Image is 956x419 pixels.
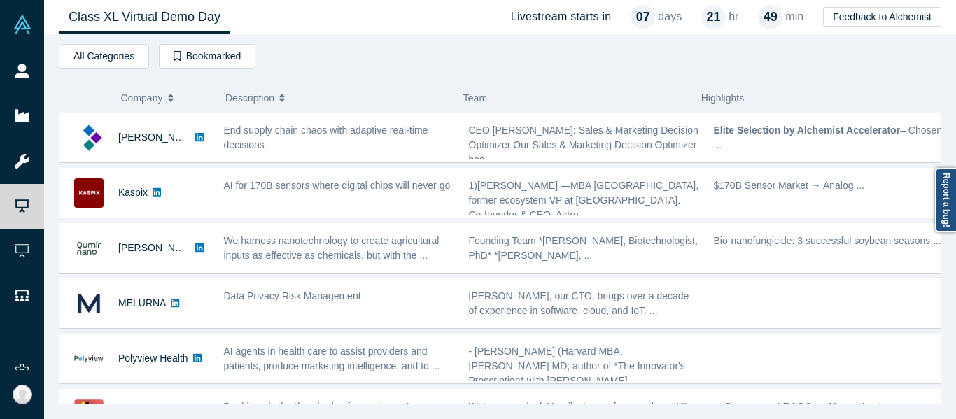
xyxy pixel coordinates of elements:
span: Team [463,92,487,104]
a: [PERSON_NAME] [118,242,199,253]
span: AI for 170B sensors where digital chips will never go [224,180,451,191]
p: days [658,8,682,25]
strong: One-prompt RAGOps AI agent [724,401,865,412]
button: Bookmarked [159,44,255,69]
span: End supply chain chaos with adaptive real-time decisions [224,125,428,150]
span: 1)[PERSON_NAME] —MBA [GEOGRAPHIC_DATA], former ecosystem VP at [GEOGRAPHIC_DATA]. Co-founder & CE... [469,180,699,220]
button: Feedback to Alchemist [823,7,941,27]
img: Qumir Nano's Logo [74,234,104,263]
img: Kaspix's Logo [74,178,104,208]
p: hr [729,8,738,25]
p: Bio-nanofungicide: 3 successful soybean seasons ... [714,234,944,248]
span: Highlights [701,92,744,104]
span: Description [225,83,274,113]
span: We harness nanotechnology to create agricultural inputs as effective as chemicals, but with the ... [224,235,440,261]
h4: Livestream starts in [511,10,612,23]
a: [PERSON_NAME] [118,132,199,143]
p: min [785,8,803,25]
span: [PERSON_NAME], our CTO, brings over a decade of experience in software, cloud, and IoT. ... [469,290,689,316]
p: $170B Sensor Market → Analog ... [714,178,944,193]
strong: Elite Selection by Alchemist Accelerator [714,125,901,136]
span: - [PERSON_NAME] (Harvard MBA, [PERSON_NAME] MD; author of *The Innovator's Prescription* with [PE... [469,346,685,386]
img: Kimaru AI's Logo [74,123,104,152]
img: MELURNA's Logo [74,289,104,318]
a: Polyview Health [118,353,188,364]
span: Company [121,83,163,113]
a: Class XL Virtual Demo Day [59,1,230,34]
button: Company [121,83,211,113]
span: AI agents in health care to assist providers and patients, produce marketing intelligence, and to... [224,346,440,371]
div: 49 [758,5,782,29]
a: MELURNA [118,297,166,308]
div: 07 [631,5,655,29]
a: Report a bug! [935,168,956,232]
button: All Categories [59,44,149,69]
img: Alchemist Vault Logo [13,15,32,34]
span: Founding Team *[PERSON_NAME], Biotechnologist, PhD* *[PERSON_NAME], ... [469,235,698,261]
img: Polyview Health's Logo [74,344,104,374]
span: Data Privacy Risk Management [224,290,361,301]
p: – Chosen ... [714,123,944,152]
span: CEO [PERSON_NAME]: Sales & Marketing Decision Optimizer Our Sales & Marketing Decision Optimizer ... [469,125,698,165]
a: Kaspix [118,187,148,198]
img: Michelle Ann Chua's Account [13,385,32,404]
div: 21 [701,5,726,29]
button: Description [225,83,449,113]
